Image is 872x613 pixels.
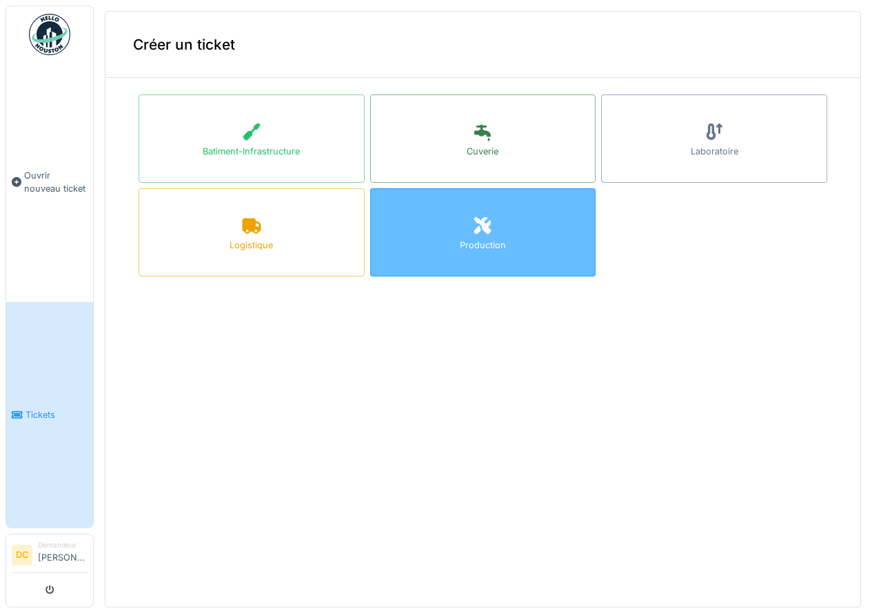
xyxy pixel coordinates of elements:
[6,63,93,302] a: Ouvrir nouveau ticket
[38,540,88,550] div: Demandeur
[38,540,88,570] li: [PERSON_NAME]
[12,545,32,565] li: DC
[467,145,498,158] div: Cuverie
[460,239,506,252] div: Production
[6,302,93,528] a: Tickets
[105,12,860,78] div: Créer un ticket
[203,145,300,158] div: Batiment-Infrastructure
[26,408,88,421] span: Tickets
[12,540,88,573] a: DC Demandeur[PERSON_NAME]
[29,14,70,55] img: Badge_color-CXgf-gQk.svg
[691,145,738,158] div: Laboratoire
[230,239,273,252] div: Logistique
[24,169,88,195] span: Ouvrir nouveau ticket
